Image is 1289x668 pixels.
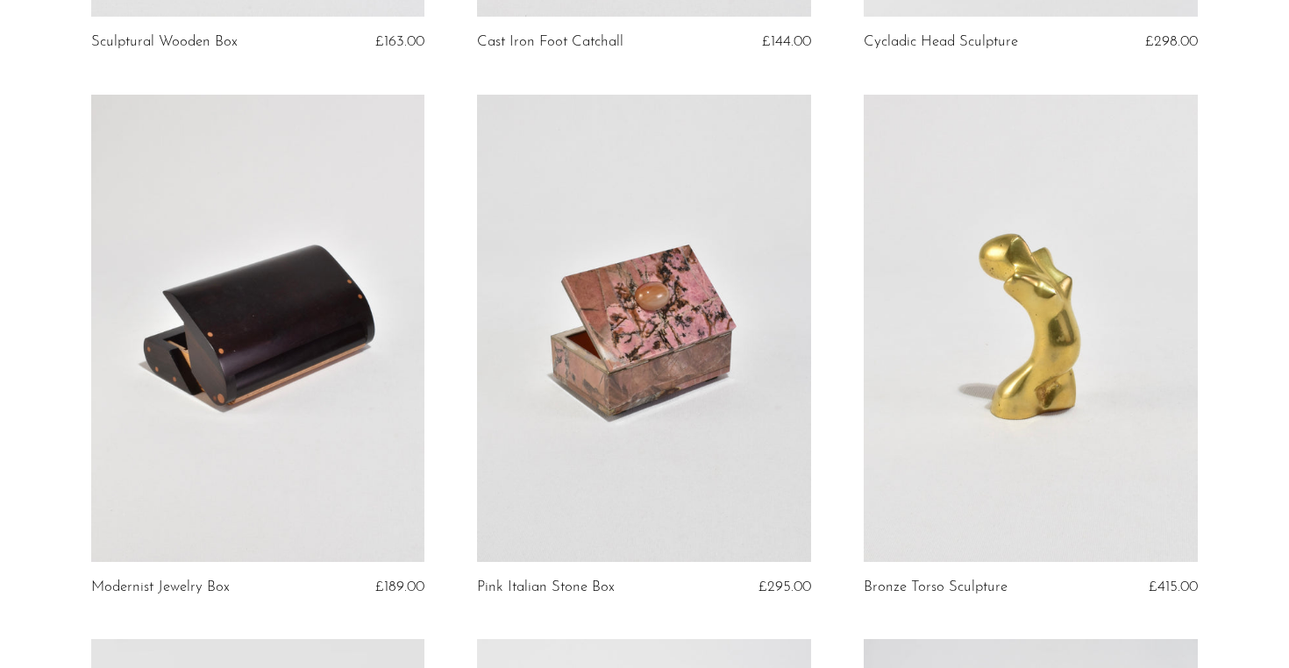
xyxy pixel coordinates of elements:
[477,34,623,50] a: Cast Iron Foot Catchall
[1149,579,1198,594] span: £415.00
[864,34,1018,50] a: Cycladic Head Sculpture
[477,579,615,595] a: Pink Italian Stone Box
[375,579,424,594] span: £189.00
[758,579,811,594] span: £295.00
[1145,34,1198,49] span: £298.00
[91,34,238,50] a: Sculptural Wooden Box
[762,34,811,49] span: £144.00
[864,579,1008,595] a: Bronze Torso Sculpture
[375,34,424,49] span: £163.00
[91,579,230,595] a: Modernist Jewelry Box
